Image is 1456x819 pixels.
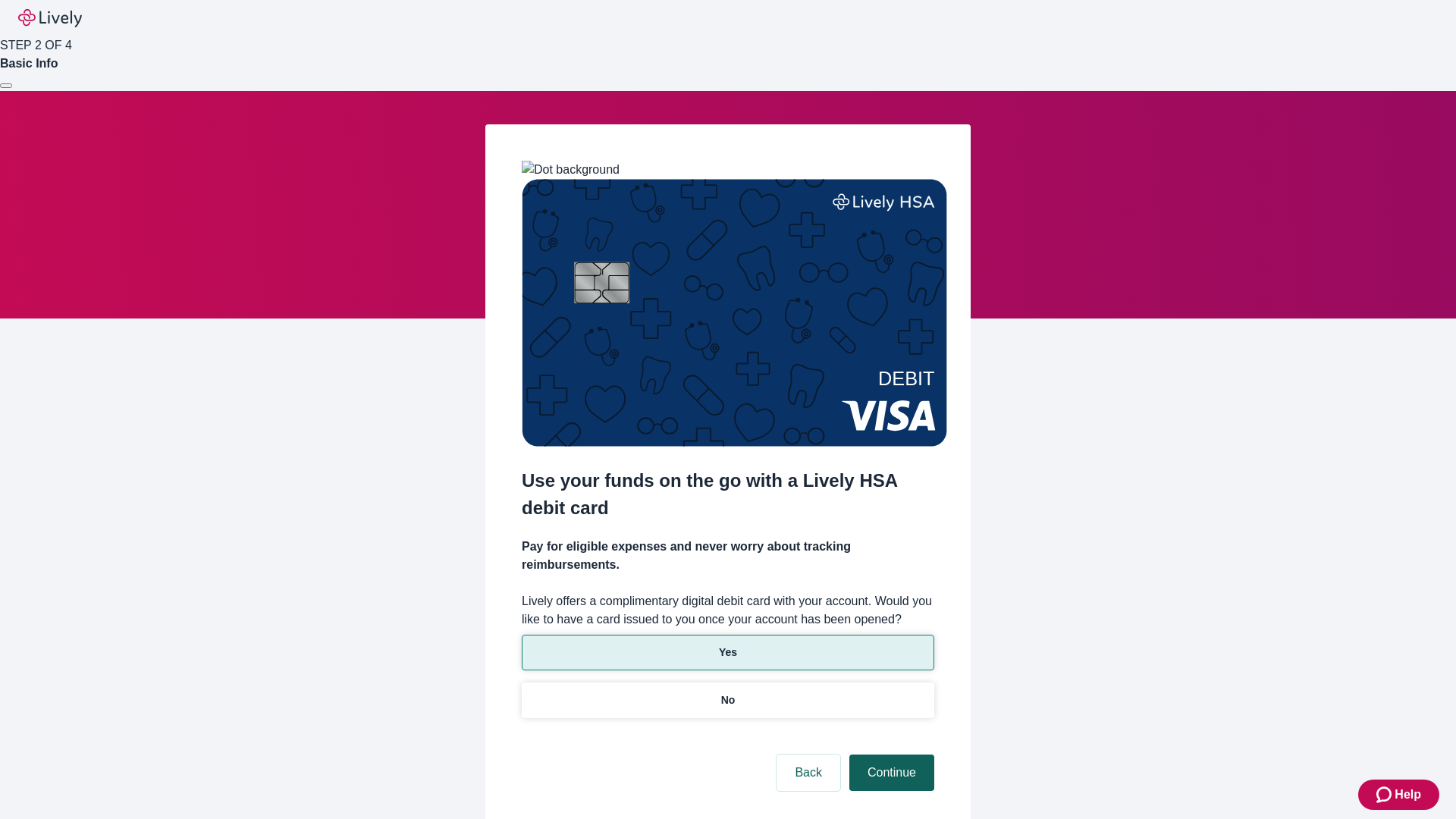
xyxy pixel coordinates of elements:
[522,161,620,179] img: Dot background
[721,692,736,708] p: No
[1395,786,1421,804] span: Help
[777,755,840,791] button: Back
[522,592,934,629] label: Lively offers a complimentary digital debit card with your account. Would you like to have a card...
[522,179,947,447] img: Debit card
[522,538,934,574] h4: Pay for eligible expenses and never worry about tracking reimbursements.
[1376,786,1395,804] svg: Zendesk support icon
[522,682,934,718] button: No
[849,755,934,791] button: Continue
[522,467,934,522] h2: Use your funds on the go with a Lively HSA debit card
[1358,780,1439,810] button: Zendesk support iconHelp
[719,645,737,661] p: Yes
[522,635,934,670] button: Yes
[18,9,82,27] img: Lively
